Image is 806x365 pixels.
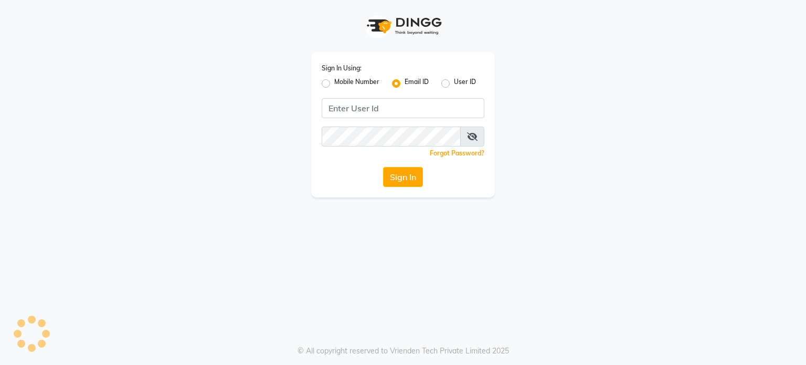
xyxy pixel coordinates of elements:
a: Forgot Password? [430,149,484,157]
label: Sign In Using: [322,64,362,73]
label: Mobile Number [334,77,379,90]
input: Username [322,98,484,118]
img: logo1.svg [361,11,445,41]
label: Email ID [405,77,429,90]
label: User ID [454,77,476,90]
input: Username [322,127,461,147]
button: Sign In [383,167,423,187]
